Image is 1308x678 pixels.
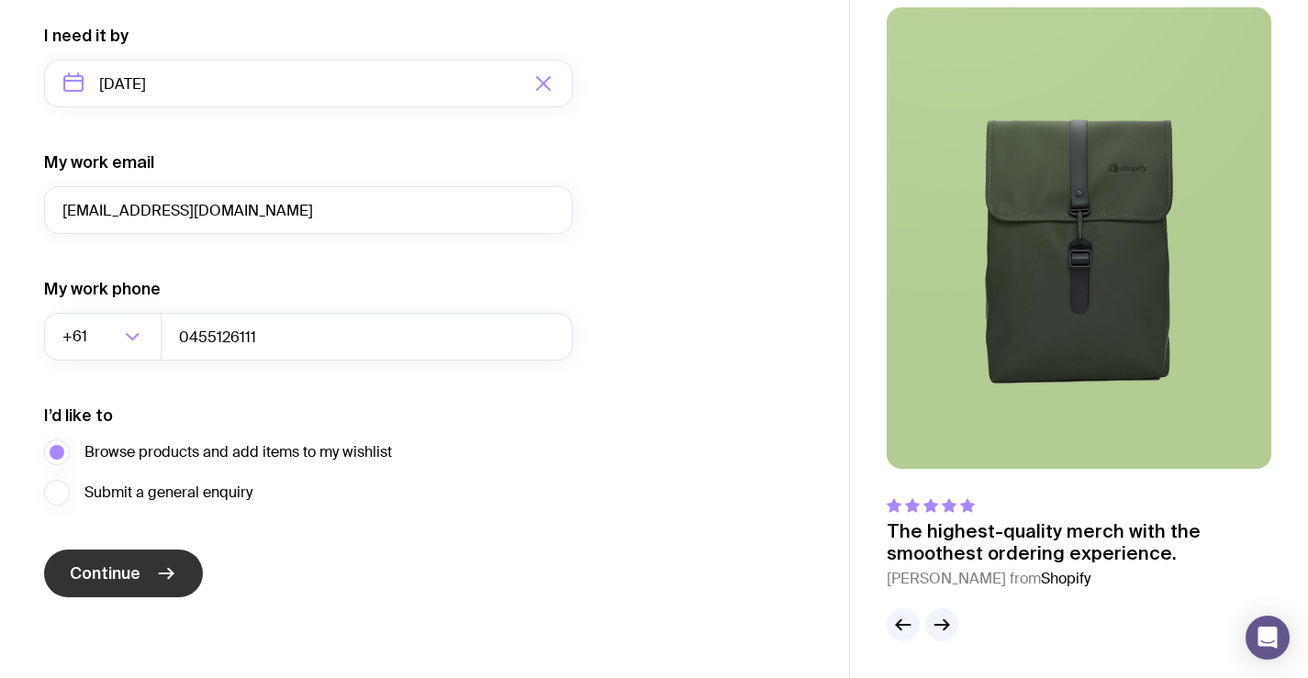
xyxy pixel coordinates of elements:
[1246,616,1290,660] div: Open Intercom Messenger
[84,441,392,463] span: Browse products and add items to my wishlist
[887,568,1271,590] cite: [PERSON_NAME] from
[84,482,252,504] span: Submit a general enquiry
[44,313,162,361] div: Search for option
[62,313,91,361] span: +61
[161,313,573,361] input: 0400123456
[70,562,140,584] span: Continue
[44,151,154,173] label: My work email
[887,520,1271,564] p: The highest-quality merch with the smoothest ordering experience.
[1041,569,1090,588] span: Shopify
[44,405,113,427] label: I’d like to
[91,313,119,361] input: Search for option
[44,186,573,234] input: you@email.com
[44,550,203,597] button: Continue
[44,278,161,300] label: My work phone
[44,60,573,107] input: Select a target date
[44,25,129,47] label: I need it by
